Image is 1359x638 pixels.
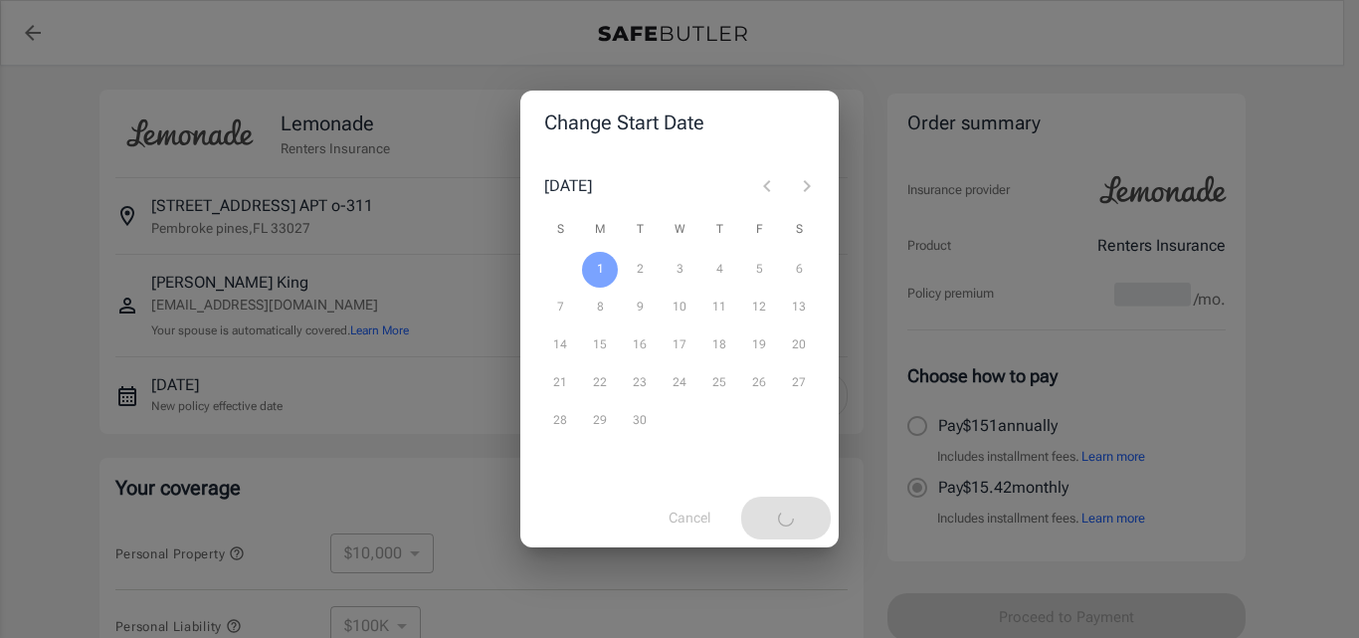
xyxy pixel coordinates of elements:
[781,210,817,250] span: Saturday
[582,210,618,250] span: Monday
[622,210,658,250] span: Tuesday
[662,210,697,250] span: Wednesday
[701,210,737,250] span: Thursday
[544,174,592,198] div: [DATE]
[542,210,578,250] span: Sunday
[741,210,777,250] span: Friday
[520,91,839,154] h2: Change Start Date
